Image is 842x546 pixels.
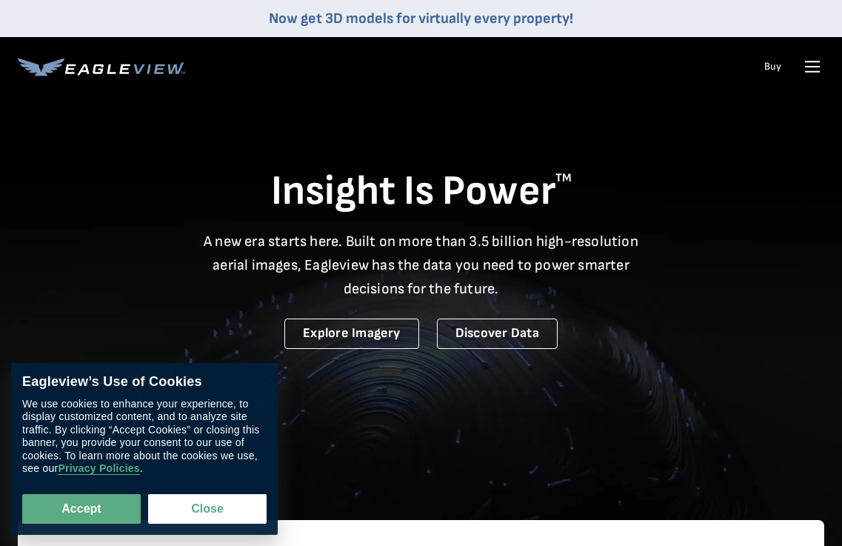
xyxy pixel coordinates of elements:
[22,374,267,390] div: Eagleview’s Use of Cookies
[22,494,141,524] button: Accept
[764,60,781,73] a: Buy
[269,10,573,27] a: Now get 3D models for virtually every property!
[284,319,419,349] a: Explore Imagery
[58,463,139,476] a: Privacy Policies
[18,166,824,218] h1: Insight Is Power
[555,171,572,185] sup: TM
[437,319,558,349] a: Discover Data
[195,230,648,301] p: A new era starts here. Built on more than 3.5 billion high-resolution aerial images, Eagleview ha...
[148,494,267,524] button: Close
[22,398,267,476] div: We use cookies to enhance your experience, to display customized content, and to analyze site tra...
